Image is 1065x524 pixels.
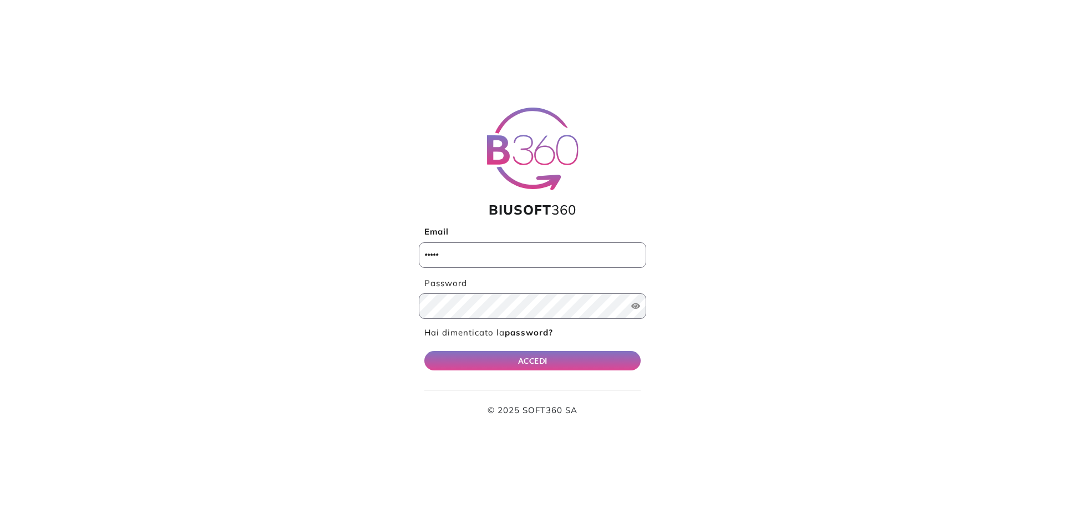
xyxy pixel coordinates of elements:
[424,351,641,370] button: ACCEDI
[424,226,449,237] b: Email
[505,327,553,338] b: password?
[419,202,646,218] h1: 360
[424,404,641,417] p: © 2025 SOFT360 SA
[419,277,646,290] label: Password
[489,201,551,218] span: BIUSOFT
[424,327,553,338] a: Hai dimenticato lapassword?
